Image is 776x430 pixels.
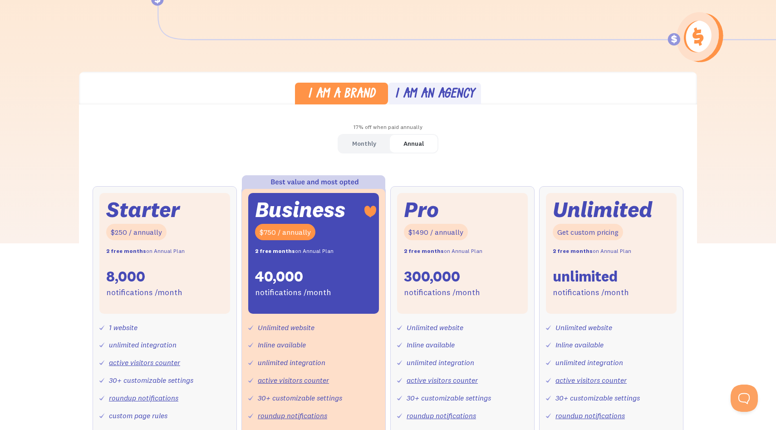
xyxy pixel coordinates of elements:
[403,137,424,150] div: Annual
[553,200,653,219] div: Unlimited
[106,286,182,299] div: notifications /month
[404,267,460,286] div: 300,000
[553,267,618,286] div: unlimited
[352,137,376,150] div: Monthly
[109,358,180,367] a: active visitors counter
[258,356,325,369] div: unlimited integration
[255,247,295,254] strong: 2 free months
[395,88,475,101] div: I am an agency
[407,321,463,334] div: Unlimited website
[555,376,627,385] a: active visitors counter
[258,338,306,351] div: Inline available
[109,321,138,334] div: 1 website
[106,224,167,241] div: $250 / annually
[109,393,178,402] a: roundup notifications
[555,321,612,334] div: Unlimited website
[106,267,145,286] div: 8,000
[404,245,482,258] div: on Annual Plan
[258,376,329,385] a: active visitors counter
[255,286,331,299] div: notifications /month
[553,224,623,241] div: Get custom pricing
[106,247,146,254] strong: 2 free months
[109,374,193,387] div: 30+ customizable settings
[407,376,478,385] a: active visitors counter
[731,385,758,412] iframe: Toggle Customer Support
[407,356,474,369] div: unlimited integration
[258,321,314,334] div: Unlimited website
[555,391,640,405] div: 30+ customizable settings
[404,200,439,219] div: Pro
[555,411,625,420] a: roundup notifications
[308,88,375,101] div: I am a brand
[407,391,491,405] div: 30+ customizable settings
[106,245,185,258] div: on Annual Plan
[404,286,480,299] div: notifications /month
[255,200,345,219] div: Business
[404,224,468,241] div: $1490 / annually
[109,409,167,422] div: custom page rules
[553,247,593,254] strong: 2 free months
[553,286,629,299] div: notifications /month
[79,121,697,134] div: 17% off when paid annually
[258,411,327,420] a: roundup notifications
[407,411,476,420] a: roundup notifications
[404,247,444,254] strong: 2 free months
[407,338,455,351] div: Inline available
[109,338,177,351] div: unlimited integration
[553,245,631,258] div: on Annual Plan
[255,267,303,286] div: 40,000
[255,245,334,258] div: on Annual Plan
[258,391,342,405] div: 30+ customizable settings
[555,356,623,369] div: unlimited integration
[255,224,315,241] div: $750 / annually
[555,338,604,351] div: Inline available
[106,200,180,219] div: Starter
